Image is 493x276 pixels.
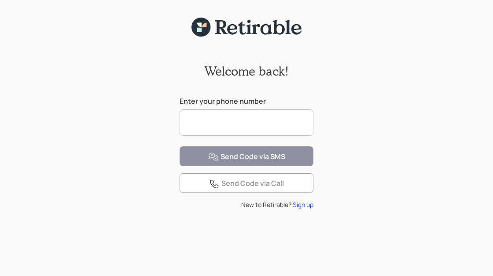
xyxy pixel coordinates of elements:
div: Sign up [293,200,313,209]
div: Send Code via SMS [208,152,285,162]
label: Enter your phone number [180,96,313,106]
div: New to Retirable? [180,200,313,209]
h2: Welcome back! [204,64,289,79]
button: Send Code via SMS [180,146,313,166]
div: Send Code via Call [209,178,284,189]
button: Send Code via Call [180,173,313,193]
